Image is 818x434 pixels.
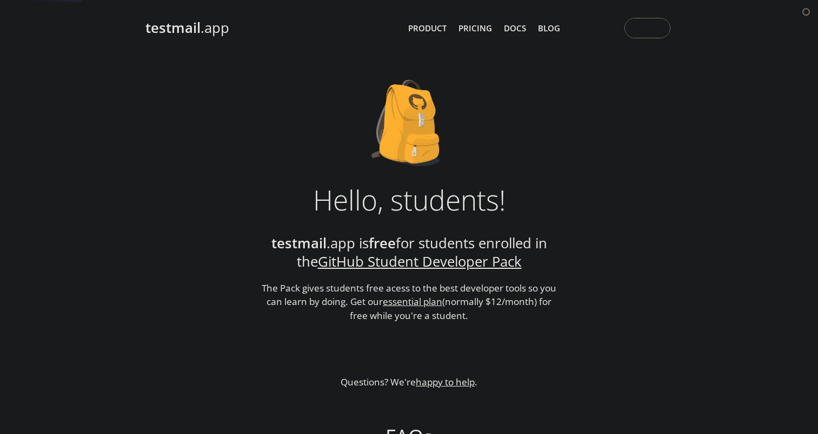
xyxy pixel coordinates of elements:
[571,18,619,38] button: Signup
[633,21,662,35] span: Signin
[580,21,610,35] span: Signup
[369,234,396,253] strong: free
[313,184,506,216] h1: Hello, students!
[318,252,522,271] a: GitHub Student Developer Pack
[383,295,442,308] a: essential plan
[351,343,467,367] button: Signup with GitHub
[416,376,475,388] a: happy to help
[261,281,558,323] h3: The Pack gives students free acess to the best developer tools so you can learn by doing. Get our...
[145,18,201,37] strong: testmail
[624,18,670,38] button: Signin
[408,21,447,35] a: Product
[145,19,400,37] a: testmail.app
[341,375,477,389] h3: Questions? We're .
[538,21,560,35] a: Blog
[363,347,455,362] span: Signup with GitHub
[504,21,526,35] a: Docs
[271,234,327,253] strong: testmail
[371,80,447,166] img: github-student-backpack.png
[261,234,558,272] h2: .app is for students enrolled in the
[458,21,492,35] a: Pricing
